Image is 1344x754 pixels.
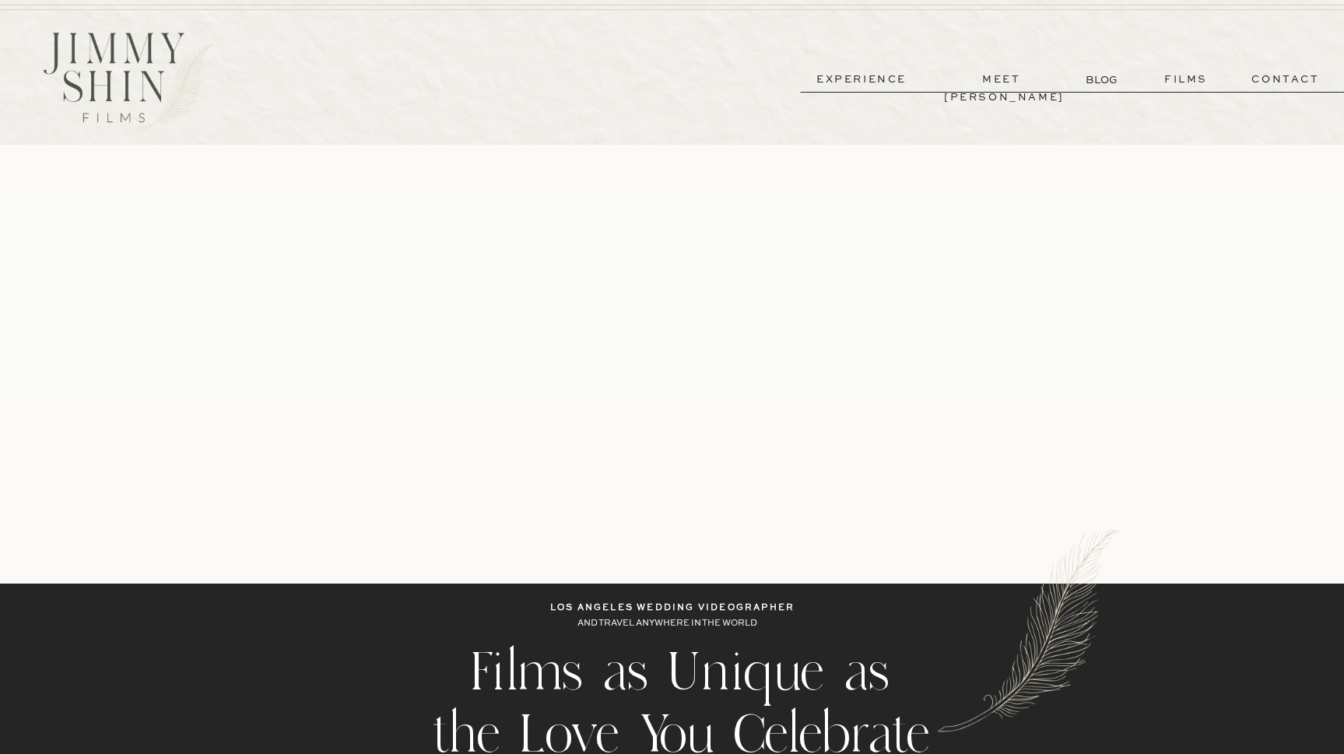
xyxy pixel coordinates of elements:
[804,71,919,89] a: experience
[1148,71,1224,89] a: films
[1230,71,1342,89] a: contact
[1086,72,1121,88] a: BLOG
[550,604,795,612] b: los angeles wedding videographer
[577,616,767,633] p: AND TRAVEL ANYWHERE IN THE WORLD
[944,71,1059,89] a: meet [PERSON_NAME]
